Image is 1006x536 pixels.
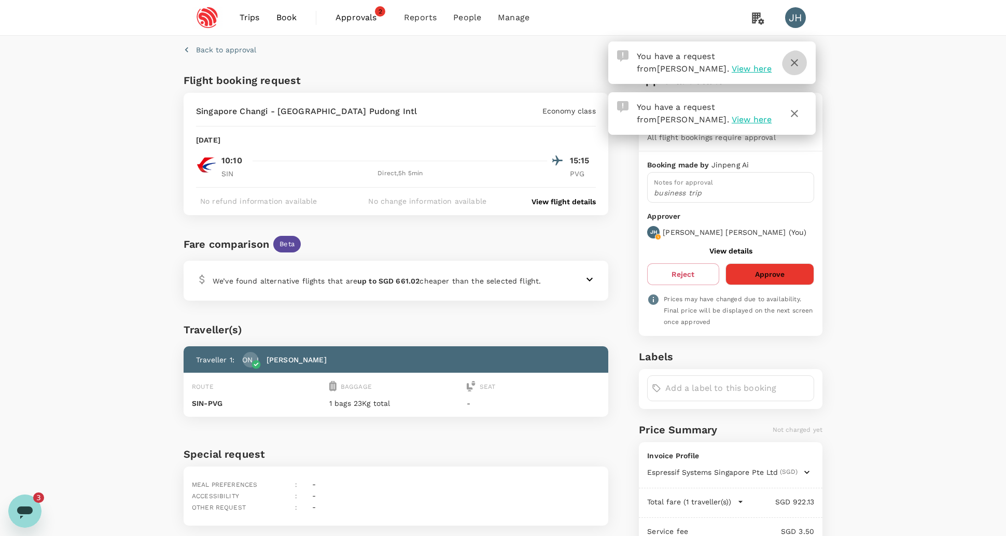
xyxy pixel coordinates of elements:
iframe: Button to launch messaging window, 3 unread messages [8,495,41,528]
span: Not charged yet [773,426,822,433]
button: Approve [725,263,814,285]
span: 2 [375,6,385,17]
p: Total fare (1 traveller(s)) [647,497,731,507]
p: [PERSON_NAME] [PERSON_NAME] ( You ) [663,227,806,237]
p: All flight bookings require approval [647,132,775,143]
span: Reports [404,11,437,24]
img: seat-icon [467,381,476,391]
h6: Price Summary [639,421,717,438]
div: JH [785,7,806,28]
div: Fare comparison [184,236,269,252]
span: Trips [240,11,260,24]
span: [PERSON_NAME] [657,115,727,124]
div: - [308,486,316,502]
p: We’ve found alternative flights that are cheaper than the selected flight. [213,276,541,286]
b: up to SGD 661.02 [357,277,420,285]
div: - [308,475,316,490]
p: 10:10 [221,154,242,167]
img: Approval Request [617,101,628,112]
p: JH [650,229,657,236]
p: PVG [570,168,596,179]
p: SGD 922.13 [744,497,814,507]
span: Seat [480,383,496,390]
img: MU [196,154,217,175]
p: Jinpeng Ai [711,160,749,170]
span: Espressif Systems Singapore Pte Ltd [647,467,778,477]
span: You have a request from . [637,51,729,74]
p: [PERSON_NAME] [267,355,327,365]
span: Book [276,11,297,24]
p: Back to approval [196,45,256,55]
img: baggage-icon [329,381,337,391]
iframe: Number of unread messages [33,492,54,503]
input: Add a label to this booking [665,380,809,397]
div: - [308,498,316,513]
p: SIN - PVG [192,398,325,408]
span: : [295,492,297,500]
p: 15:15 [570,154,596,167]
div: Traveller(s) [184,321,608,338]
p: Traveller 1 : [196,355,234,365]
p: Economy class [542,106,596,116]
button: View details [709,247,752,255]
p: Invoice Profile [647,450,814,461]
p: No refund information available [200,196,317,206]
span: : [295,481,297,488]
span: Approvals [336,11,387,24]
h6: Flight booking request [184,72,394,89]
p: [PERSON_NAME] [220,355,281,365]
button: Back to approval [184,45,256,55]
span: [PERSON_NAME] [657,64,727,74]
button: Reject [647,263,719,285]
button: Espressif Systems Singapore Pte Ltd(SGD) [647,467,810,477]
span: Notes for approval [654,179,713,186]
p: [DATE] [196,135,220,145]
span: Beta [273,239,301,249]
div: Direct , 5h 5min [254,168,547,179]
span: View here [732,115,772,124]
p: - [467,398,600,408]
span: (SGD) [780,467,798,477]
button: View flight details [532,196,596,207]
span: You have a request from . [637,102,729,124]
img: Espressif Systems Singapore Pte Ltd [184,6,231,29]
span: Other request [192,504,246,511]
p: No change information available [368,196,486,206]
p: Singapore Changi - [GEOGRAPHIC_DATA] Pudong Intl [196,105,417,118]
span: : [295,504,297,511]
p: business trip [654,188,807,198]
span: Accessibility [192,492,239,500]
img: Approval Request [617,50,628,62]
button: Total fare (1 traveller(s)) [647,497,744,507]
h6: Labels [639,348,822,365]
span: Route [192,383,214,390]
span: Prices may have changed due to availability. Final price will be displayed on the next screen onc... [664,295,813,326]
p: Booking made by [647,160,711,170]
span: Manage [498,11,529,24]
p: Approver [647,211,814,222]
span: People [453,11,481,24]
p: SIN [221,168,247,179]
span: Baggage [341,383,372,390]
span: Meal preferences [192,481,257,488]
h6: Special request [184,446,608,462]
p: 1 bags 23Kg total [329,398,463,408]
span: View here [732,64,772,74]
